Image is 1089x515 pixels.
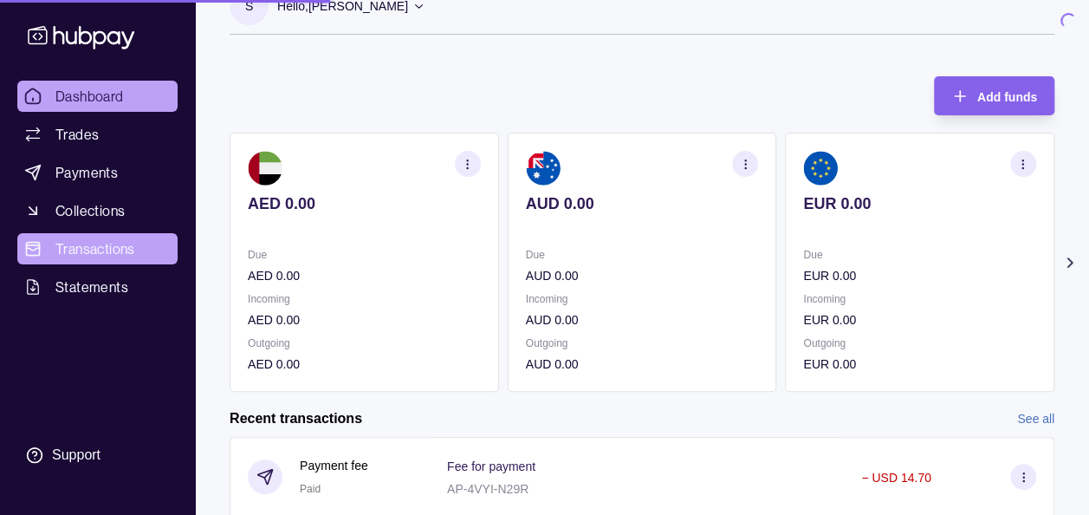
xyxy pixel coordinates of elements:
button: Add funds [934,76,1054,115]
span: Trades [55,124,99,145]
p: Incoming [526,290,759,309]
a: Payments [17,157,178,188]
p: AUD 0.00 [526,355,759,374]
p: Due [248,245,481,264]
p: Outgoing [526,334,759,353]
a: Transactions [17,233,178,264]
p: Incoming [248,290,481,309]
span: Collections [55,200,125,221]
a: Support [17,437,178,473]
p: AUD 0.00 [526,266,759,285]
p: Payment fee [300,456,368,475]
h2: Recent transactions [230,409,362,428]
p: Outgoing [803,334,1036,353]
span: Add funds [977,90,1037,104]
p: AED 0.00 [248,266,481,285]
img: au [526,151,561,186]
p: EUR 0.00 [803,194,1036,213]
p: AUD 0.00 [526,310,759,329]
p: Due [803,245,1036,264]
div: Support [52,446,100,465]
a: See all [1017,409,1054,428]
a: Statements [17,271,178,303]
p: Outgoing [248,334,481,353]
p: Incoming [803,290,1036,309]
img: eu [803,151,838,186]
p: EUR 0.00 [803,310,1036,329]
span: Payments [55,162,118,183]
a: Trades [17,119,178,150]
a: Collections [17,195,178,226]
span: Transactions [55,238,135,259]
p: AUD 0.00 [526,194,759,213]
p: − USD 14.70 [861,471,931,485]
p: AED 0.00 [248,194,481,213]
p: Due [526,245,759,264]
a: Dashboard [17,81,178,112]
span: Dashboard [55,86,124,107]
span: Paid [300,483,321,495]
p: EUR 0.00 [803,355,1036,374]
p: AP-4VYI-N29R [447,482,528,496]
p: Fee for payment [447,460,535,473]
span: Statements [55,277,128,297]
p: AED 0.00 [248,310,481,329]
p: EUR 0.00 [803,266,1036,285]
p: AED 0.00 [248,355,481,374]
img: ae [248,151,282,186]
